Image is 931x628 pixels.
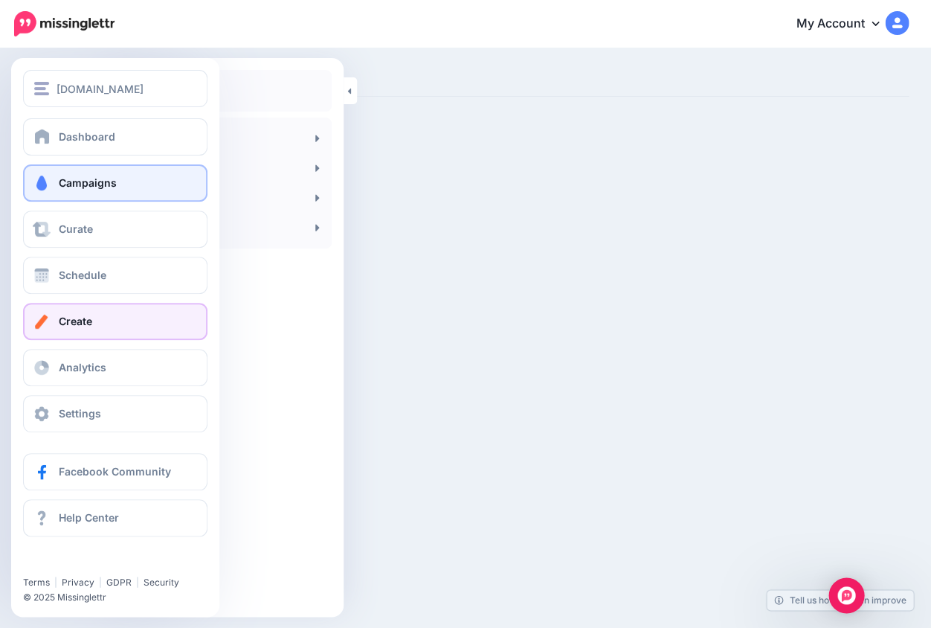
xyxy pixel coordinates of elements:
[14,11,115,36] img: Missinglettr
[59,269,106,281] span: Schedule
[23,303,207,340] a: Create
[62,577,94,588] a: Privacy
[59,176,117,189] span: Campaigns
[23,395,207,432] a: Settings
[57,80,144,97] span: [DOMAIN_NAME]
[59,130,115,143] span: Dashboard
[23,453,207,490] a: Facebook Community
[99,577,102,588] span: |
[59,511,119,524] span: Help Center
[59,361,106,374] span: Analytics
[23,211,207,248] a: Curate
[23,349,207,386] a: Analytics
[34,82,49,95] img: menu.png
[23,577,50,588] a: Terms
[23,499,207,536] a: Help Center
[59,222,93,235] span: Curate
[23,257,207,294] a: Schedule
[23,590,220,605] li: © 2025 Missinglettr
[59,407,101,420] span: Settings
[781,6,909,42] a: My Account
[23,555,140,570] iframe: Twitter Follow Button
[23,118,207,156] a: Dashboard
[106,577,132,588] a: GDPR
[23,70,207,107] button: [DOMAIN_NAME]
[144,577,179,588] a: Security
[59,465,171,478] span: Facebook Community
[828,577,864,613] div: Open Intercom Messenger
[23,164,207,202] a: Campaigns
[54,577,57,588] span: |
[59,315,92,327] span: Create
[767,590,913,610] a: Tell us how we can improve
[136,577,139,588] span: |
